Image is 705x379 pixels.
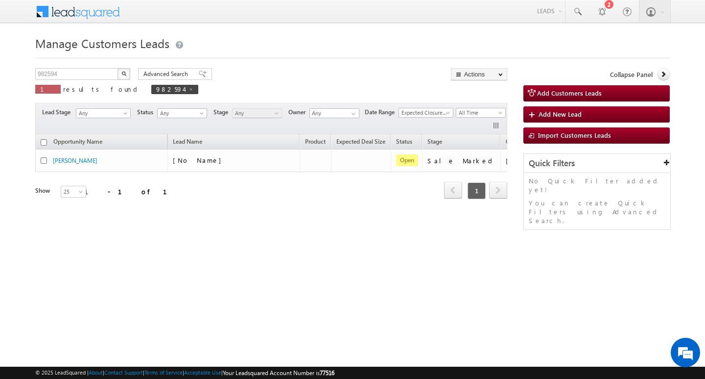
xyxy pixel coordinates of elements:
[391,136,417,149] a: Status
[76,109,127,118] span: Any
[121,71,126,76] img: Search
[223,369,334,377] span: Your Leadsquared Account Number is
[423,136,447,149] a: Stage
[84,186,179,197] div: 1 - 1 of 1
[529,199,665,225] p: You can create Quick Filters using Advanced Search.
[89,369,103,376] a: About
[489,183,507,199] a: next
[157,108,207,118] a: Any
[76,108,131,118] a: Any
[529,177,665,194] p: No Quick Filter added yet!
[309,108,359,118] input: Type to Search
[320,369,334,377] span: 77516
[444,183,462,199] a: prev
[524,154,670,173] div: Quick Filters
[213,108,232,117] span: Stage
[396,154,418,166] span: Open
[538,131,611,139] span: Import Customers Leads
[336,138,385,145] span: Expected Deal Size
[143,70,191,78] span: Advanced Search
[331,136,390,149] a: Expected Deal Size
[61,187,87,196] span: 25
[35,186,53,195] div: Show
[537,89,602,97] span: Add Customers Leads
[444,182,462,199] span: prev
[144,369,183,376] a: Terms of Service
[173,156,226,164] span: [No Name]
[399,108,453,118] a: Expected Closure Date
[35,35,169,51] span: Manage Customers Leads
[53,138,102,145] span: Opportunity Name
[61,186,86,198] a: 25
[346,109,358,119] a: Show All Items
[456,108,503,117] span: All Time
[489,182,507,199] span: next
[399,108,450,117] span: Expected Closure Date
[156,85,184,93] span: 982594
[233,109,279,118] span: Any
[184,369,221,376] a: Acceptable Use
[456,108,506,118] a: All Time
[41,139,47,146] input: Check all records
[506,156,570,165] div: [PERSON_NAME]
[232,108,282,118] a: Any
[468,182,486,199] span: 1
[288,108,309,117] span: Owner
[158,109,204,118] span: Any
[610,70,653,79] span: Collapse Panel
[539,110,582,118] span: Add New Lead
[427,138,442,145] span: Stage
[40,85,56,93] span: 1
[48,136,107,149] a: Opportunity Name
[137,108,157,117] span: Status
[53,157,97,164] a: [PERSON_NAME]
[104,369,143,376] a: Contact Support
[506,138,523,145] span: Owner
[427,156,496,165] div: Sale Marked
[365,108,399,117] span: Date Range
[305,138,326,145] span: Product
[451,68,507,80] button: Actions
[63,85,141,93] span: results found
[42,108,74,117] span: Lead Stage
[168,136,207,149] span: Lead Name
[35,368,334,378] span: © 2025 LeadSquared | | | | |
